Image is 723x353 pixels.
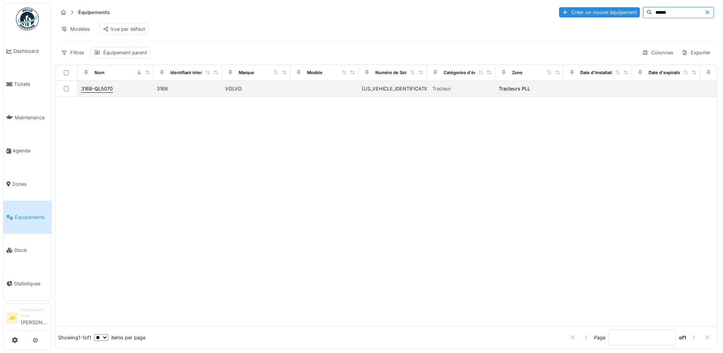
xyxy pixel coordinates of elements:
[12,180,48,188] span: Zones
[15,114,48,121] span: Maintenance
[678,47,714,58] div: Exporter
[81,85,113,92] div: 3168-QL5070
[103,49,147,56] div: Équipement parent
[499,85,530,92] div: Tracteurs PLL
[3,68,51,101] a: Tickets
[21,307,48,329] li: [PERSON_NAME]
[170,70,207,76] div: Identifiant interne
[6,312,18,324] li: JH
[512,70,523,76] div: Zone
[639,47,677,58] div: Colonnes
[16,8,39,30] img: Badge_color-CXgf-gQk.svg
[3,201,51,234] a: Équipements
[14,81,48,88] span: Tickets
[3,101,51,134] a: Maintenance
[95,70,104,76] div: Nom
[239,70,254,76] div: Marque
[94,334,145,341] div: items per page
[559,7,640,17] div: Créer un nouvel équipement
[3,134,51,167] a: Agenda
[3,35,51,68] a: Dashboard
[594,334,605,341] div: Page
[75,9,113,16] strong: Équipements
[103,25,145,33] div: Vue par défaut
[58,334,91,341] div: Showing 1 - 1 of 1
[362,85,424,92] div: [US_VEHICLE_IDENTIFICATION_NUMBER]
[6,307,48,331] a: JH Gestionnaire local[PERSON_NAME]
[307,70,323,76] div: Modèle
[3,234,51,267] a: Stock
[14,280,48,287] span: Statistiques
[15,214,48,221] span: Équipements
[13,147,48,154] span: Agenda
[13,47,48,55] span: Dashboard
[14,247,48,254] span: Stock
[225,85,287,92] div: VOLVO
[58,47,88,58] div: Filtres
[3,267,51,300] a: Statistiques
[58,24,93,35] div: Modèles
[580,70,617,76] div: Date d'Installation
[21,307,48,319] div: Gestionnaire local
[3,168,51,201] a: Zones
[375,70,410,76] div: Numéro de Série
[679,334,686,341] strong: of 1
[157,85,219,92] div: 3168
[444,70,496,76] div: Catégories d'équipement
[432,85,451,92] div: Tracteur
[649,70,684,76] div: Date d'expiration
